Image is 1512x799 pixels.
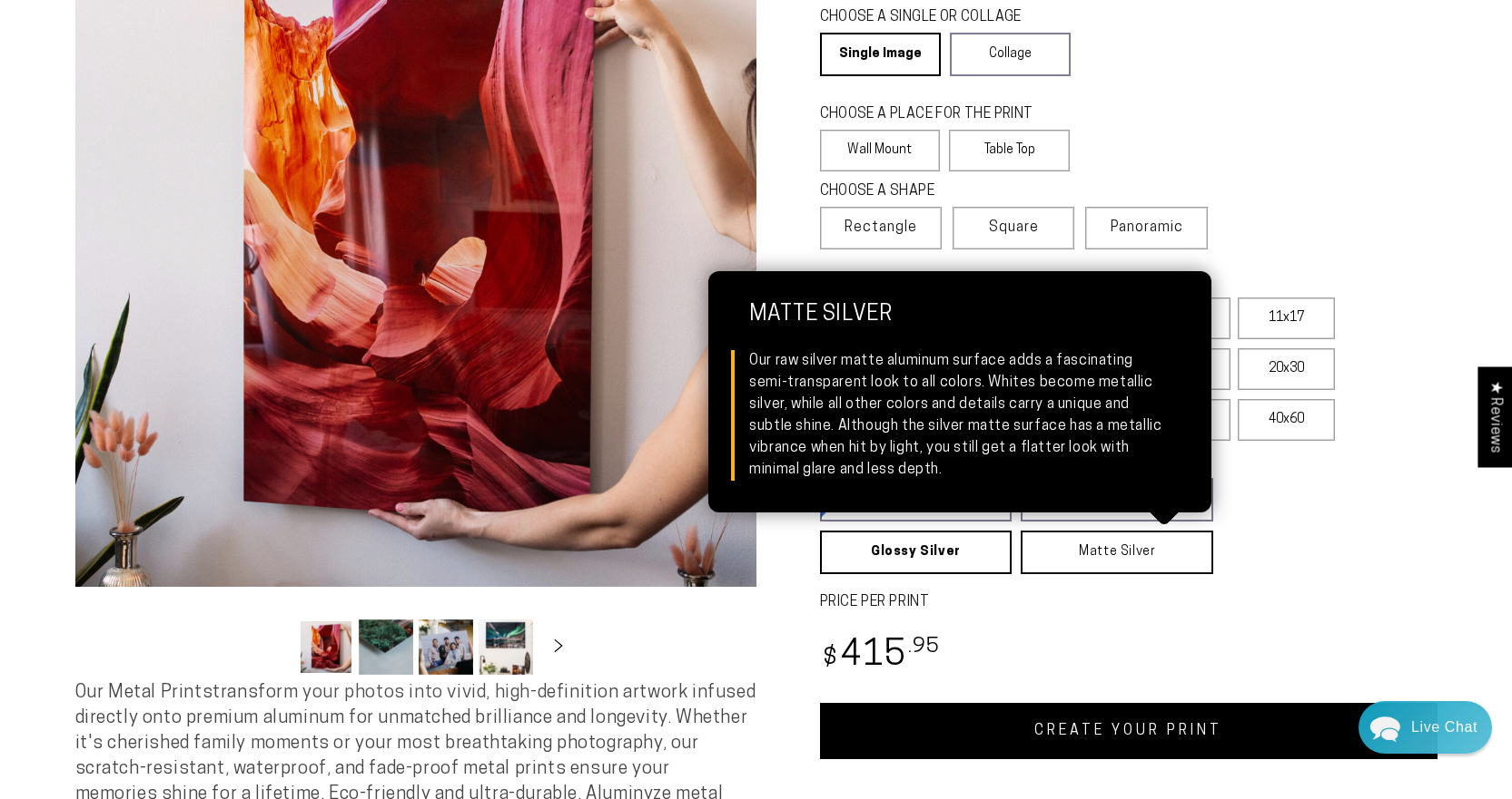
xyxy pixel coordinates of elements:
[479,619,533,675] button: Load image 4 in gallery view
[253,627,293,667] button: Slide left
[845,217,917,239] span: Rectangle
[1359,701,1492,754] div: Chat widget toggle
[419,619,473,675] button: Load image 3 in gallery view
[820,104,1053,125] legend: CHOOSE A PLACE FOR THE PRINT
[820,592,1438,613] label: PRICE PER PRINT
[820,703,1438,759] a: CREATE YOUR PRINT
[749,303,1171,350] strong: Matte Silver
[1238,297,1335,339] label: 11x17
[299,619,353,675] button: Load image 1 in gallery view
[1021,531,1213,574] a: Matte Silver
[1477,366,1512,467] div: Click to open Judge.me floating reviews tab
[1111,220,1183,235] span: Panoramic
[820,638,941,674] bdi: 415
[749,350,1171,481] div: Our raw silver matte aluminum surface adds a fascinating semi-transparent look to all colors. Whi...
[820,531,1013,574] a: Glossy Silver
[359,619,413,675] button: Load image 2 in gallery view
[820,130,941,171] label: Wall Mount
[1238,348,1335,390] label: 20x30
[1411,701,1477,754] div: Contact Us Directly
[539,627,578,667] button: Slide right
[1238,399,1335,441] label: 40x60
[820,33,941,76] a: Single Image
[949,130,1070,171] label: Table Top
[820,181,1056,202] legend: CHOOSE A SHAPE
[820,7,1054,28] legend: CHOOSE A SINGLE OR COLLAGE
[823,647,838,671] span: $
[950,33,1071,76] a: Collage
[908,637,941,658] sup: .95
[989,217,1039,239] span: Square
